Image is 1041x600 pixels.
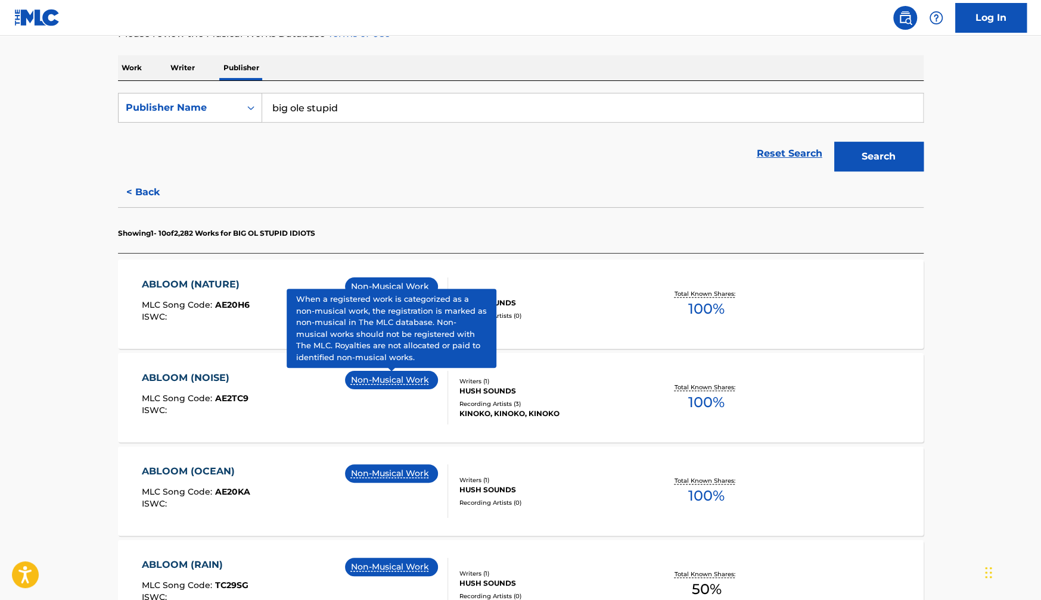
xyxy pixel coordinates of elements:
p: Publisher [220,55,263,80]
p: Work [118,55,145,80]
span: AE20H6 [215,299,250,310]
div: Writers ( 1 ) [459,476,639,485]
div: Drag [985,555,992,590]
p: Total Known Shares: [675,289,738,298]
div: Help [924,6,948,30]
span: AE20KA [215,486,250,497]
p: Non-Musical Work [351,561,432,573]
img: help [929,11,943,25]
div: Recording Artists ( 0 ) [459,498,639,507]
div: ABLOOM (RAIN) [142,558,248,572]
span: TC29SG [215,580,248,590]
p: Non-Musical Work [351,467,432,480]
div: HUSH SOUNDS [459,386,639,396]
p: Total Known Shares: [675,383,738,392]
span: ISWC : [142,311,170,322]
a: ABLOOM (NOISE)MLC Song Code:AE2TC9ISWC:Non-Musical WorkWriters (1)HUSH SOUNDSRecording Artists (3... [118,353,924,442]
div: HUSH SOUNDS [459,298,639,308]
div: Writers ( 1 ) [459,289,639,298]
div: Recording Artists ( 3 ) [459,399,639,408]
a: Public Search [893,6,917,30]
img: MLC Logo [14,9,60,26]
p: Non-Musical Work [351,280,432,293]
p: Showing 1 - 10 of 2,282 Works for BIG OL STUPID IDIOTS [118,228,315,239]
div: Recording Artists ( 0 ) [459,311,639,320]
img: search [898,11,912,25]
span: ISWC : [142,405,170,415]
a: ABLOOM (OCEAN)MLC Song Code:AE20KAISWC:Non-Musical WorkWriters (1)HUSH SOUNDSRecording Artists (0... [118,446,924,536]
p: Total Known Shares: [675,476,738,485]
p: Total Known Shares: [675,570,738,579]
div: HUSH SOUNDS [459,578,639,589]
span: 50 % [691,579,721,600]
div: ABLOOM (OCEAN) [142,464,250,479]
a: ABLOOM (NATURE)MLC Song Code:AE20H6ISWC:Non-Musical WorkWriters (1)HUSH SOUNDSRecording Artists (... [118,260,924,349]
div: HUSH SOUNDS [459,485,639,495]
iframe: Chat Widget [981,543,1041,600]
button: Search [834,142,924,171]
span: 100 % [688,298,725,320]
a: Log In [955,3,1027,33]
span: 100 % [688,392,725,413]
div: ABLOOM (NOISE) [142,371,248,385]
span: MLC Song Code : [142,486,215,497]
div: Writers ( 1 ) [459,569,639,578]
form: Search Form [118,93,924,177]
span: ISWC : [142,498,170,509]
div: ABLOOM (NATURE) [142,277,250,292]
p: Non-Musical Work [351,374,432,386]
div: Publisher Name [126,101,233,115]
div: Writers ( 1 ) [459,377,639,386]
button: < Back [118,177,189,207]
div: KINOKO, KINOKO, KINOKO [459,408,639,419]
span: 100 % [688,485,725,507]
span: MLC Song Code : [142,393,215,404]
p: Writer [167,55,198,80]
span: MLC Song Code : [142,580,215,590]
span: MLC Song Code : [142,299,215,310]
span: AE2TC9 [215,393,248,404]
a: Reset Search [751,140,828,167]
